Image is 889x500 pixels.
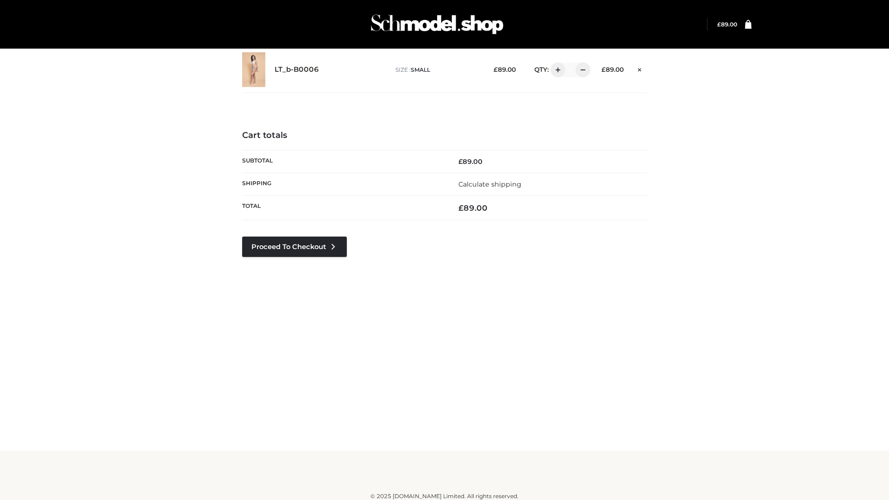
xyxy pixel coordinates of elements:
bdi: 89.00 [458,157,482,166]
bdi: 89.00 [601,66,624,73]
div: QTY: [525,62,587,77]
th: Subtotal [242,150,444,173]
span: £ [458,157,463,166]
th: Shipping [242,173,444,195]
h4: Cart totals [242,131,647,141]
span: £ [494,66,498,73]
span: £ [601,66,606,73]
th: Total [242,196,444,220]
span: £ [717,21,721,28]
bdi: 89.00 [458,203,488,212]
a: LT_b-B0006 [275,65,319,74]
a: Remove this item [633,62,647,75]
img: Schmodel Admin 964 [368,6,507,43]
a: Proceed to Checkout [242,237,347,257]
a: £89.00 [717,21,737,28]
p: size : [395,66,479,74]
span: £ [458,203,463,212]
bdi: 89.00 [717,21,737,28]
bdi: 89.00 [494,66,516,73]
a: Calculate shipping [458,180,521,188]
span: SMALL [411,66,430,73]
